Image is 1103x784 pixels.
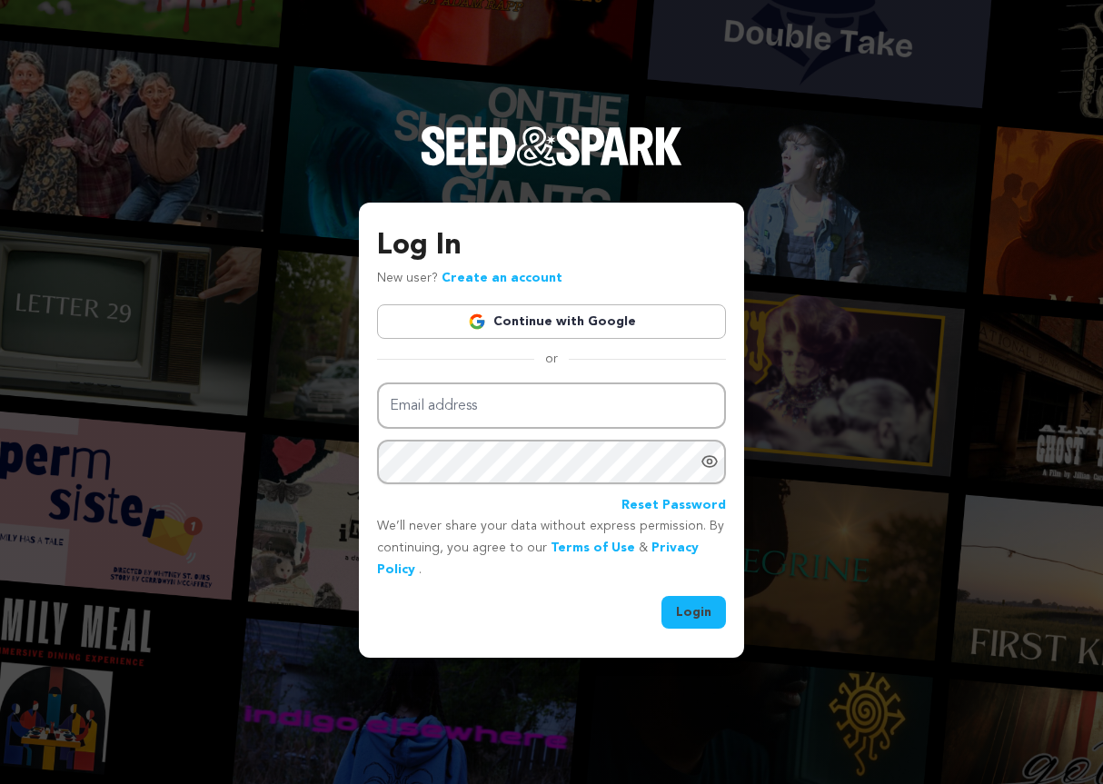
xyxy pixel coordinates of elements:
img: Seed&Spark Logo [421,126,682,166]
img: Google logo [468,313,486,331]
input: Email address [377,382,726,429]
p: New user? [377,268,562,290]
a: Create an account [442,272,562,284]
a: Reset Password [621,495,726,517]
h3: Log In [377,224,726,268]
a: Seed&Spark Homepage [421,126,682,203]
a: Show password as plain text. Warning: this will display your password on the screen. [701,452,719,471]
a: Terms of Use [551,541,635,554]
button: Login [661,596,726,629]
a: Continue with Google [377,304,726,339]
p: We’ll never share your data without express permission. By continuing, you agree to our & . [377,516,726,581]
span: or [534,350,569,368]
